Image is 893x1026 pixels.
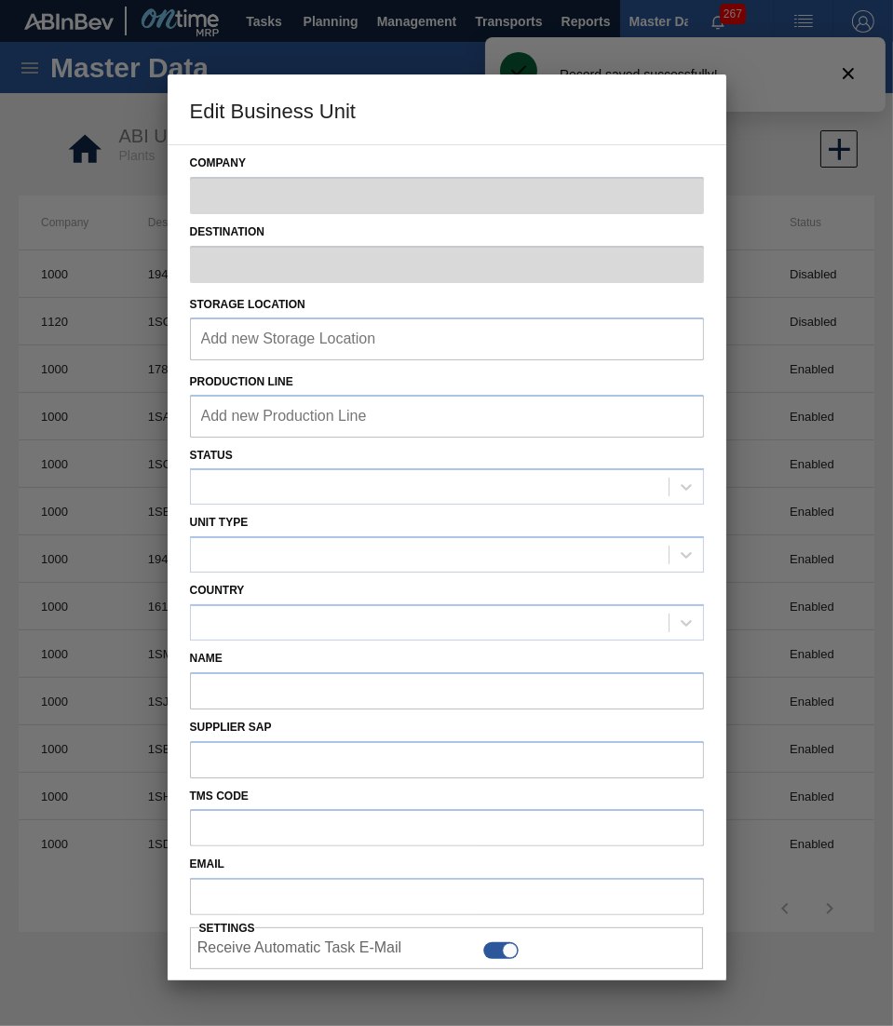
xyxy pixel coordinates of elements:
label: Status [190,449,233,462]
label: Unit type [190,516,249,529]
label: Country [190,584,245,597]
label: Destination [190,219,704,246]
input: Add new Production Line [201,407,369,425]
input: Add new Storage Location [201,330,378,347]
label: Name [190,645,704,672]
label: Settings [199,922,255,935]
label: TMS Code [190,783,704,810]
h3: Edit Business Unit [168,74,726,145]
label: Company [190,150,704,177]
p: Storage Location [190,291,704,318]
label: Receive Automatic Task E-Mail [197,939,401,962]
label: Supplier SAP [190,714,704,741]
p: Production Line [190,369,704,396]
label: Email [190,857,224,871]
